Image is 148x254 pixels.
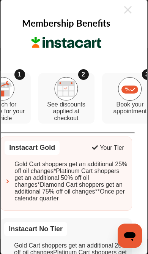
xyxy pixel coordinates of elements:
[118,224,142,248] iframe: Button to launch messaging window
[118,77,142,101] img: step_3.09f6a156.svg
[55,77,79,101] img: step_2.918256d4.svg
[14,69,25,80] div: 1
[15,161,128,202] span: Gold Cart shoppers get an additional 25% off oil changes*Platinum Cart shoppers get an additional...
[78,69,89,80] div: 2
[100,144,124,151] div: Your Tier
[5,222,68,236] div: Instacart No Tier
[30,37,102,48] img: instacart_new_logo.2b80f2bd.svg
[42,101,91,122] p: See discounts applied at checkout
[5,141,60,155] div: Instacart Gold
[22,16,111,29] h2: Membership Benefits
[5,178,11,184] img: ca-chevron-right.3d01df95.svg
